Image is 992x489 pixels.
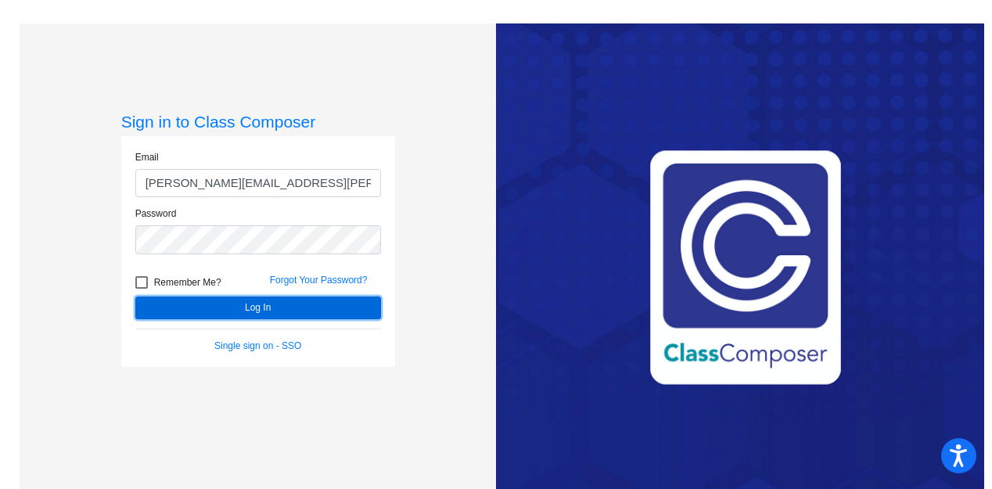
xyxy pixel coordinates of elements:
[214,340,301,351] a: Single sign on - SSO
[135,297,381,319] button: Log In
[154,273,221,292] span: Remember Me?
[135,207,177,221] label: Password
[121,112,395,131] h3: Sign in to Class Composer
[135,150,159,164] label: Email
[270,275,368,286] a: Forgot Your Password?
